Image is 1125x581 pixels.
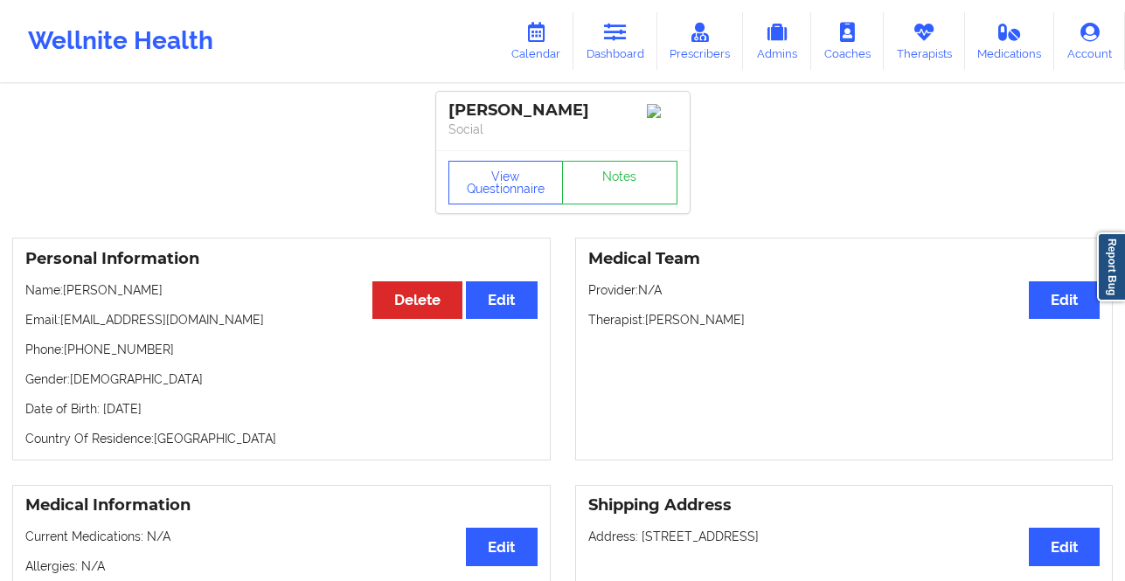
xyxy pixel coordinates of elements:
a: Dashboard [573,12,657,70]
p: Provider: N/A [588,281,1101,299]
a: Prescribers [657,12,744,70]
p: Therapist: [PERSON_NAME] [588,311,1101,329]
button: Edit [466,528,537,565]
button: Delete [372,281,462,319]
h3: Personal Information [25,249,538,269]
a: Therapists [884,12,965,70]
p: Gender: [DEMOGRAPHIC_DATA] [25,370,538,388]
button: View Questionnaire [448,161,564,204]
button: Edit [1029,528,1100,565]
a: Coaches [811,12,884,70]
p: Allergies: N/A [25,557,538,575]
button: Edit [1029,281,1100,319]
h3: Medical Team [588,249,1101,269]
a: Notes [562,161,677,204]
p: Address: [STREET_ADDRESS] [588,528,1101,545]
p: Name: [PERSON_NAME] [25,281,538,299]
h3: Medical Information [25,495,538,515]
h3: Shipping Address [588,495,1101,515]
a: Medications [965,12,1055,70]
div: [PERSON_NAME] [448,100,677,121]
p: Social [448,121,677,138]
a: Admins [743,12,811,70]
img: Image%2Fplaceholer-image.png [647,104,677,118]
a: Account [1054,12,1125,70]
button: Edit [466,281,537,319]
p: Country Of Residence: [GEOGRAPHIC_DATA] [25,430,538,447]
p: Email: [EMAIL_ADDRESS][DOMAIN_NAME] [25,311,538,329]
a: Calendar [498,12,573,70]
p: Current Medications: N/A [25,528,538,545]
p: Date of Birth: [DATE] [25,400,538,418]
a: Report Bug [1097,232,1125,301]
p: Phone: [PHONE_NUMBER] [25,341,538,358]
